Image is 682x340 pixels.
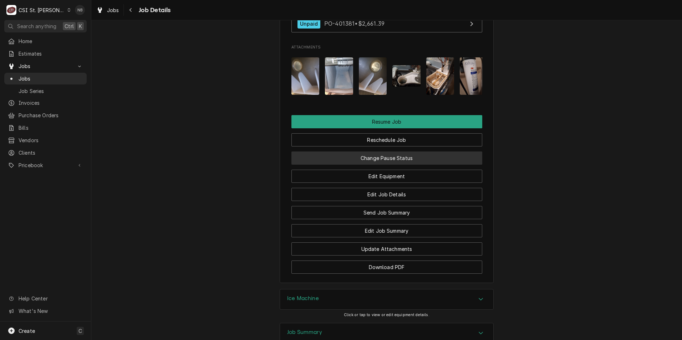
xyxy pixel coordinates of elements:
[291,165,482,183] div: Button Group Row
[291,146,482,165] div: Button Group Row
[17,22,56,30] span: Search anything
[280,289,493,309] button: Accordion Details Expand Trigger
[291,170,482,183] button: Edit Equipment
[291,201,482,219] div: Button Group Row
[4,20,87,32] button: Search anythingCtrlK
[19,6,65,14] div: CSI St. [PERSON_NAME]
[93,4,122,16] a: Jobs
[19,75,83,82] span: Jobs
[344,313,429,317] span: Click or tap to view or edit equipment details.
[291,57,320,95] img: iesvloASQrCihWSwf8k1
[460,57,488,95] img: vwk54GcQ96195YmmRBCg
[4,134,87,146] a: Vendors
[75,5,85,15] div: NB
[19,161,72,169] span: Pricebook
[291,45,482,100] div: Attachments
[19,328,35,334] span: Create
[19,50,83,57] span: Estimates
[291,219,482,237] div: Button Group Row
[107,6,119,14] span: Jobs
[291,237,482,256] div: Button Group Row
[19,37,83,45] span: Home
[6,5,16,15] div: C
[291,115,482,128] button: Resume Job
[4,109,87,121] a: Purchase Orders
[4,48,87,60] a: Estimates
[4,35,87,47] a: Home
[4,147,87,159] a: Clients
[19,136,83,144] span: Vendors
[4,97,87,109] a: Invoices
[19,99,83,107] span: Invoices
[287,329,322,336] h3: Job Summary
[324,20,385,27] span: PO-401381 • $2,661.39
[19,112,83,119] span: Purchase Orders
[125,4,137,16] button: Navigate back
[291,5,482,36] div: Purchase Orders
[291,115,482,274] div: Button Group
[19,149,83,156] span: Clients
[291,15,482,32] a: View Purchase Order
[291,256,482,274] div: Button Group Row
[291,52,482,101] span: Attachments
[6,5,16,15] div: CSI St. Louis's Avatar
[19,87,83,95] span: Job Series
[78,327,82,335] span: C
[291,261,482,274] button: Download PDF
[280,289,494,310] div: Ice Machine
[291,128,482,146] div: Button Group Row
[291,224,482,237] button: Edit Job Summary
[19,307,82,315] span: What's New
[426,57,454,95] img: oJrVWz03Q2W2R179D75p
[291,206,482,219] button: Send Job Summary
[137,5,171,15] span: Job Details
[291,151,482,165] button: Change Pause Status
[4,305,87,317] a: Go to What's New
[4,85,87,97] a: Job Series
[291,45,482,50] span: Attachments
[291,188,482,201] button: Edit Job Details
[4,60,87,72] a: Go to Jobs
[392,65,421,86] img: 7qbjecW9T1GT5L36WyI0
[19,62,72,70] span: Jobs
[291,133,482,146] button: Reschedule Job
[287,295,319,302] h3: Ice Machine
[4,293,87,304] a: Go to Help Center
[359,57,387,95] img: EAuuS1rTSYmIqTCLcJe8
[75,5,85,15] div: Nick Badolato's Avatar
[4,73,87,84] a: Jobs
[4,122,87,134] a: Bills
[19,295,82,302] span: Help Center
[19,124,83,132] span: Bills
[4,159,87,171] a: Go to Pricebook
[291,115,482,128] div: Button Group Row
[297,19,321,29] div: Unpaid
[79,22,82,30] span: K
[291,242,482,256] button: Update Attachments
[291,183,482,201] div: Button Group Row
[65,22,74,30] span: Ctrl
[325,57,353,95] img: YI8VmqZrT2m7YzWim53l
[280,289,493,309] div: Accordion Header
